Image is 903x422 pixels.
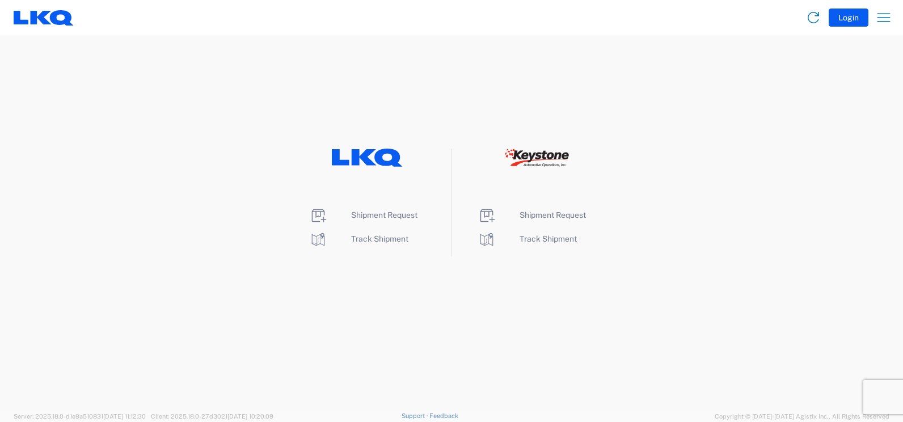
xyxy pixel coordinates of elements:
[227,413,273,420] span: [DATE] 10:20:09
[402,412,430,419] a: Support
[478,234,577,243] a: Track Shipment
[829,9,868,27] button: Login
[151,413,273,420] span: Client: 2025.18.0-27d3021
[520,234,577,243] span: Track Shipment
[351,210,417,220] span: Shipment Request
[309,210,417,220] a: Shipment Request
[520,210,586,220] span: Shipment Request
[429,412,458,419] a: Feedback
[715,411,889,421] span: Copyright © [DATE]-[DATE] Agistix Inc., All Rights Reserved
[351,234,408,243] span: Track Shipment
[309,234,408,243] a: Track Shipment
[103,413,146,420] span: [DATE] 11:12:30
[478,210,586,220] a: Shipment Request
[14,413,146,420] span: Server: 2025.18.0-d1e9a510831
